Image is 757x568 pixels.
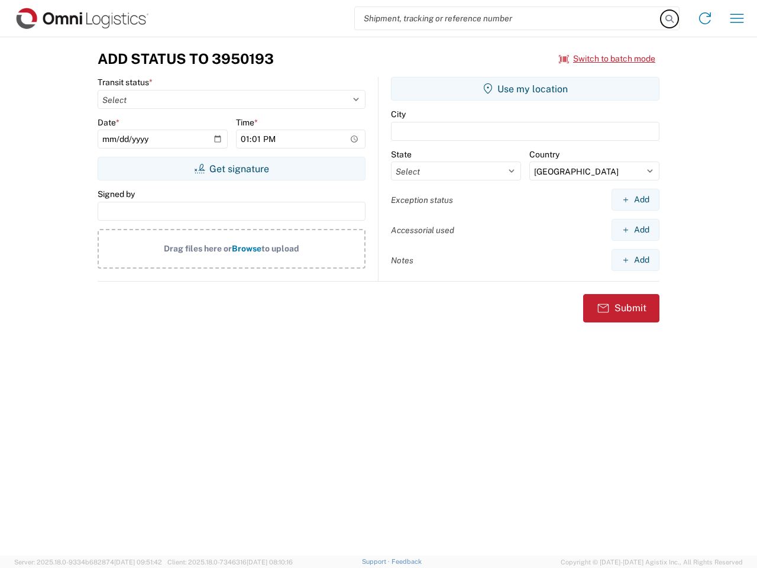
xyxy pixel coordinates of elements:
label: Notes [391,255,413,266]
label: Signed by [98,189,135,199]
label: State [391,149,412,160]
input: Shipment, tracking or reference number [355,7,661,30]
span: Copyright © [DATE]-[DATE] Agistix Inc., All Rights Reserved [561,557,743,567]
button: Submit [583,294,659,322]
button: Get signature [98,157,365,180]
a: Support [362,558,392,565]
label: Exception status [391,195,453,205]
span: Browse [232,244,261,253]
button: Use my location [391,77,659,101]
label: Date [98,117,119,128]
a: Feedback [392,558,422,565]
button: Add [612,249,659,271]
h3: Add Status to 3950193 [98,50,274,67]
span: Client: 2025.18.0-7346316 [167,559,293,566]
span: [DATE] 08:10:16 [247,559,293,566]
label: Time [236,117,258,128]
span: [DATE] 09:51:42 [114,559,162,566]
span: to upload [261,244,299,253]
span: Server: 2025.18.0-9334b682874 [14,559,162,566]
label: Transit status [98,77,153,88]
label: Country [529,149,559,160]
label: Accessorial used [391,225,454,235]
button: Add [612,219,659,241]
button: Add [612,189,659,211]
span: Drag files here or [164,244,232,253]
label: City [391,109,406,120]
button: Switch to batch mode [559,49,655,69]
